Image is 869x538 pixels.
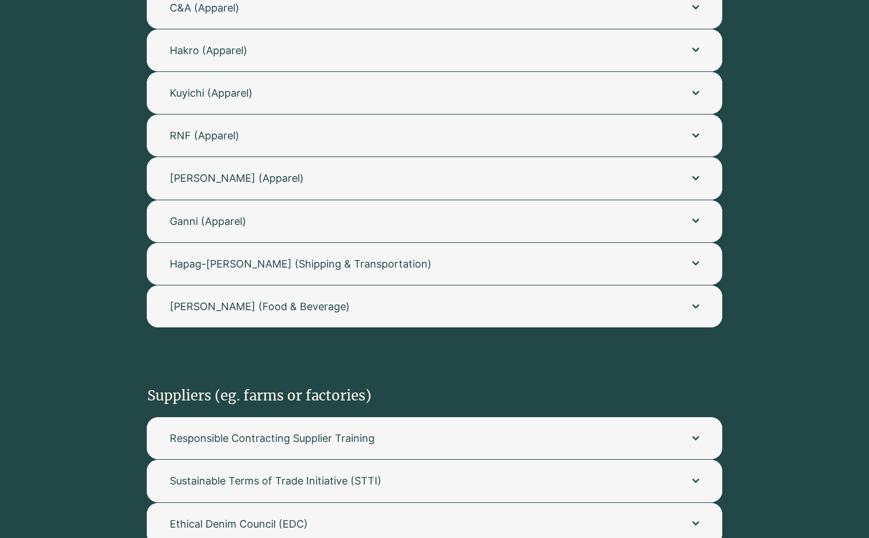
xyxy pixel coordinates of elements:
[170,43,669,58] span: Hakro (Apparel)
[170,299,669,314] span: [PERSON_NAME] (Food & Beverage)
[170,1,669,15] span: C&A (Apparel)
[147,29,722,71] button: Hakro (Apparel)
[170,171,669,185] span: [PERSON_NAME] (Apparel)
[147,157,722,199] button: [PERSON_NAME] (Apparel)
[170,517,669,531] span: Ethical Denim Council (EDC)
[147,285,722,327] button: [PERSON_NAME] (Food & Beverage)
[147,417,722,459] button: Responsible Contracting Supplier Training
[147,115,722,157] button: RNF (Apparel)
[147,72,722,114] button: Kuyichi (Apparel)
[170,257,669,271] span: Hapag-[PERSON_NAME] (Shipping & Transportation)
[147,386,490,406] h2: Suppliers (eg. farms or factories)
[170,474,669,488] span: Sustainable Terms of Trade Initiative (STTI)
[170,214,669,228] span: Ganni (Apparel)
[147,200,722,242] button: Ganni (Apparel)
[170,431,669,445] span: Responsible Contracting Supplier Training
[147,243,722,285] button: Hapag-[PERSON_NAME] (Shipping & Transportation)
[147,460,722,502] button: Sustainable Terms of Trade Initiative (STTI)
[170,128,669,143] span: RNF (Apparel)
[170,86,669,100] span: Kuyichi (Apparel)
